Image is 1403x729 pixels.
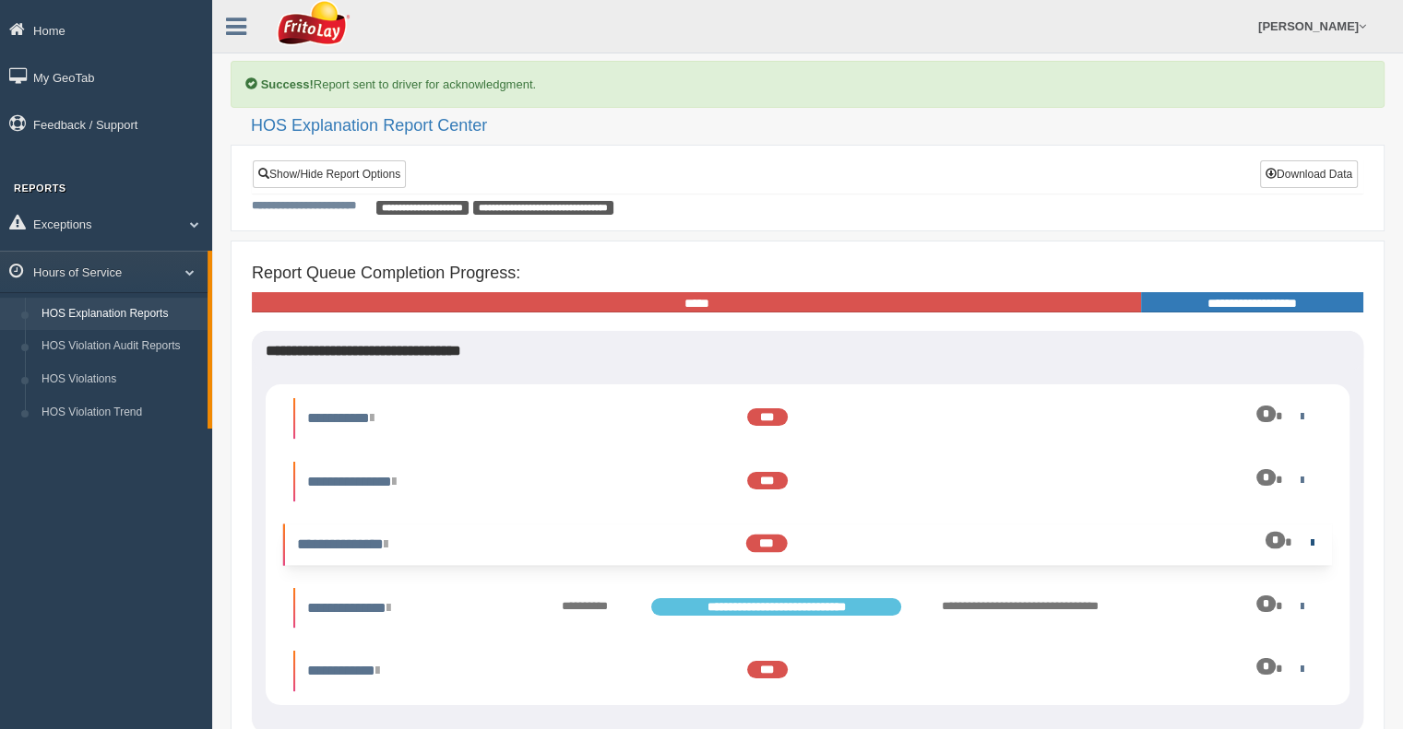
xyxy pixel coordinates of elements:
a: Show/Hide Report Options [253,160,406,188]
div: Report sent to driver for acknowledgment. [231,61,1385,108]
li: Expand [293,588,1322,629]
a: HOS Explanation Reports [33,298,208,331]
li: Expand [293,651,1322,691]
li: Expand [293,398,1322,439]
a: HOS Violation Audit Reports [33,330,208,363]
a: HOS Violation Trend [33,396,208,429]
b: Success! [261,77,314,91]
h4: Report Queue Completion Progress: [252,265,1363,283]
a: HOS Violations [33,363,208,396]
li: Expand [293,462,1322,502]
h2: HOS Explanation Report Center [251,117,1385,135]
button: Download Data [1260,160,1358,188]
li: Expand [283,524,1332,565]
